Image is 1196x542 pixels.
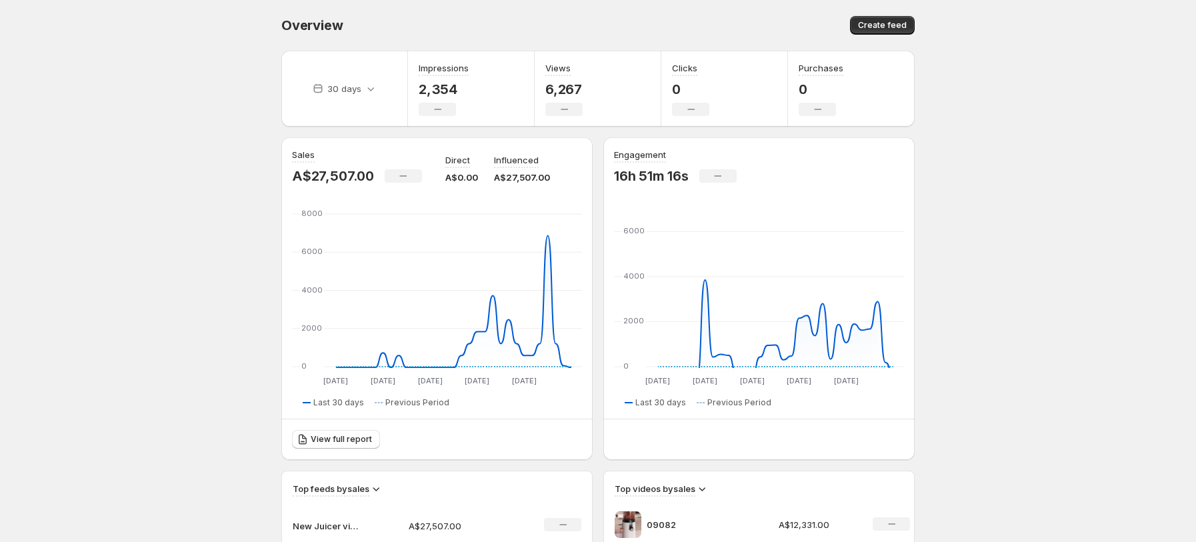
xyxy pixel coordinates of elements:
span: Last 30 days [313,397,364,408]
text: 2000 [301,323,322,333]
button: Create feed [850,16,915,35]
h3: Top videos by sales [615,482,695,495]
text: 8000 [301,209,323,218]
text: [DATE] [371,376,395,385]
p: 16h 51m 16s [614,168,689,184]
h3: Purchases [799,61,843,75]
text: 0 [623,361,629,371]
h3: Top feeds by sales [293,482,369,495]
text: [DATE] [740,376,765,385]
text: 0 [301,361,307,371]
img: 09082 [615,511,641,538]
h3: Clicks [672,61,697,75]
a: View full report [292,430,380,449]
p: 2,354 [419,81,469,97]
text: [DATE] [645,376,670,385]
p: 0 [672,81,709,97]
p: 09082 [647,518,747,531]
h3: Engagement [614,148,666,161]
p: A$12,331.00 [779,518,857,531]
p: 30 days [327,82,361,95]
span: Create feed [858,20,907,31]
text: 2000 [623,316,644,325]
span: Overview [281,17,343,33]
text: [DATE] [323,376,348,385]
h3: Impressions [419,61,469,75]
text: 4000 [301,285,323,295]
text: [DATE] [787,376,811,385]
text: [DATE] [418,376,443,385]
p: A$27,507.00 [292,168,374,184]
p: A$27,507.00 [494,171,550,184]
text: [DATE] [465,376,489,385]
p: Influenced [494,153,539,167]
text: 6000 [301,247,323,256]
text: [DATE] [834,376,859,385]
p: A$27,507.00 [409,519,503,533]
text: [DATE] [693,376,717,385]
p: New Juicer video [293,519,359,533]
span: Previous Period [385,397,449,408]
p: 0 [799,81,843,97]
text: 6000 [623,226,645,235]
span: Last 30 days [635,397,686,408]
h3: Sales [292,148,315,161]
p: A$0.00 [445,171,478,184]
text: 4000 [623,271,645,281]
h3: Views [545,61,571,75]
p: Direct [445,153,470,167]
span: Previous Period [707,397,771,408]
p: 6,267 [545,81,583,97]
span: View full report [311,434,372,445]
text: [DATE] [512,376,537,385]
